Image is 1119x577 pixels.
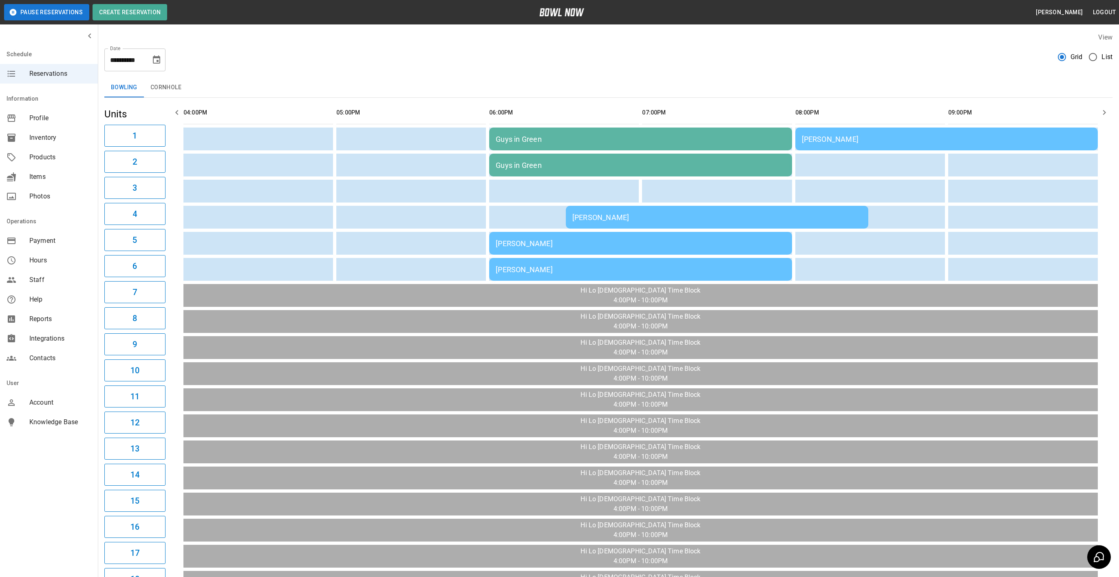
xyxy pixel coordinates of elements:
h6: 14 [130,468,139,481]
h6: 5 [132,233,137,247]
h6: 4 [132,207,137,220]
span: Reports [29,314,91,324]
button: 5 [104,229,166,251]
button: 3 [104,177,166,199]
h6: 8 [132,312,137,325]
span: Payment [29,236,91,246]
button: 12 [104,412,166,434]
button: Logout [1090,5,1119,20]
h6: 17 [130,546,139,559]
div: Guys in Green [496,135,785,143]
span: Profile [29,113,91,123]
button: Choose date, selected date is Sep 24, 2025 [148,52,165,68]
h6: 15 [130,494,139,507]
h6: 9 [132,338,137,351]
div: [PERSON_NAME] [572,213,862,222]
button: [PERSON_NAME] [1033,5,1086,20]
button: 2 [104,151,166,173]
th: 04:00PM [183,101,333,124]
h6: 13 [130,442,139,455]
div: [PERSON_NAME] [496,239,785,248]
span: List [1101,52,1112,62]
h6: 3 [132,181,137,194]
h6: 16 [130,520,139,533]
div: Guys in Green [496,161,785,170]
div: [PERSON_NAME] [496,265,785,274]
span: Inventory [29,133,91,143]
h5: Units [104,108,166,121]
h6: 6 [132,260,137,273]
button: Pause Reservations [4,4,89,20]
th: 09:00PM [948,101,1098,124]
img: logo [539,8,584,16]
button: 7 [104,281,166,303]
span: Knowledge Base [29,417,91,427]
button: Create Reservation [93,4,167,20]
button: Cornhole [144,78,188,97]
span: Contacts [29,353,91,363]
div: [PERSON_NAME] [802,135,1092,143]
button: 15 [104,490,166,512]
h6: 10 [130,364,139,377]
th: 06:00PM [489,101,639,124]
button: 8 [104,307,166,329]
h6: 12 [130,416,139,429]
span: Grid [1070,52,1083,62]
button: 14 [104,464,166,486]
span: Photos [29,192,91,201]
span: Items [29,172,91,182]
span: Integrations [29,334,91,344]
label: View [1098,33,1112,41]
button: 9 [104,333,166,355]
span: Account [29,398,91,407]
button: Bowling [104,78,144,97]
button: 17 [104,542,166,564]
span: Help [29,295,91,304]
span: Hours [29,255,91,265]
th: 07:00PM [642,101,792,124]
button: 13 [104,438,166,460]
h6: 11 [130,390,139,403]
button: 10 [104,359,166,381]
div: inventory tabs [104,78,1112,97]
span: Staff [29,275,91,285]
button: 11 [104,385,166,407]
button: 1 [104,125,166,147]
button: 16 [104,516,166,538]
th: 05:00PM [336,101,486,124]
button: 6 [104,255,166,277]
h6: 2 [132,155,137,168]
h6: 7 [132,286,137,299]
h6: 1 [132,129,137,142]
button: 4 [104,203,166,225]
span: Reservations [29,69,91,79]
th: 08:00PM [795,101,945,124]
span: Products [29,152,91,162]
